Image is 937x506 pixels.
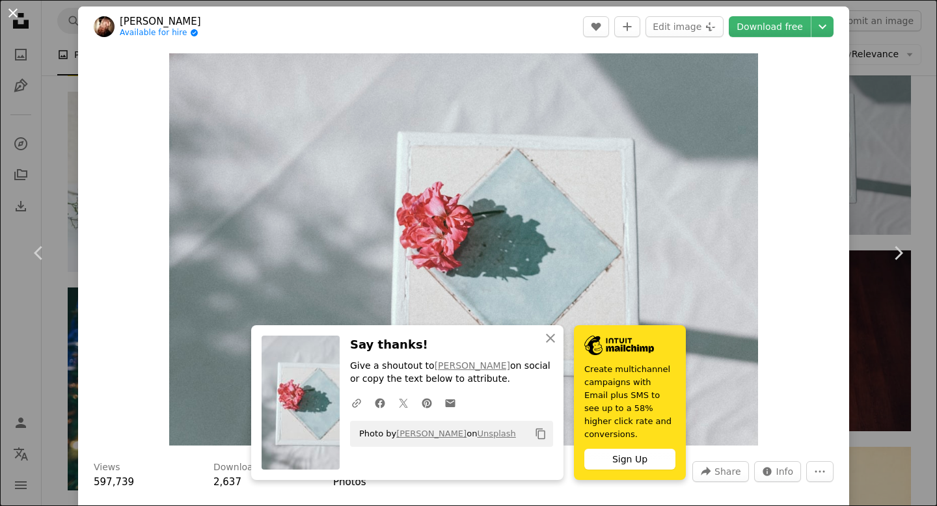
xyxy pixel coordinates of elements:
[859,191,937,315] a: Next
[754,461,802,482] button: Stats about this image
[714,462,740,481] span: Share
[396,429,467,438] a: [PERSON_NAME]
[353,423,516,444] span: Photo by on
[477,429,515,438] a: Unsplash
[94,16,115,37] img: Go to Corina Rainer's profile
[811,16,834,37] button: Choose download size
[415,390,439,416] a: Share on Pinterest
[806,461,834,482] button: More Actions
[584,363,675,441] span: Create multichannel campaigns with Email plus SMS to see up to a 58% higher click rate and conver...
[333,476,366,488] a: Photos
[350,360,553,386] p: Give a shoutout to on social or copy the text below to attribute.
[169,53,758,446] button: Zoom in on this image
[213,476,241,488] span: 2,637
[692,461,748,482] button: Share this image
[614,16,640,37] button: Add to Collection
[645,16,724,37] button: Edit image
[94,476,134,488] span: 597,739
[94,461,120,474] h3: Views
[392,390,415,416] a: Share on Twitter
[169,53,758,446] img: red rose on white square frame
[583,16,609,37] button: Like
[729,16,811,37] a: Download free
[530,423,552,445] button: Copy to clipboard
[584,336,654,355] img: file-1690386555781-336d1949dad1image
[439,390,462,416] a: Share over email
[120,28,201,38] a: Available for hire
[584,449,675,470] div: Sign Up
[776,462,794,481] span: Info
[368,390,392,416] a: Share on Facebook
[435,360,510,371] a: [PERSON_NAME]
[213,461,264,474] h3: Downloads
[574,325,686,480] a: Create multichannel campaigns with Email plus SMS to see up to a 58% higher click rate and conver...
[350,336,553,354] h3: Say thanks!
[120,15,201,28] a: [PERSON_NAME]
